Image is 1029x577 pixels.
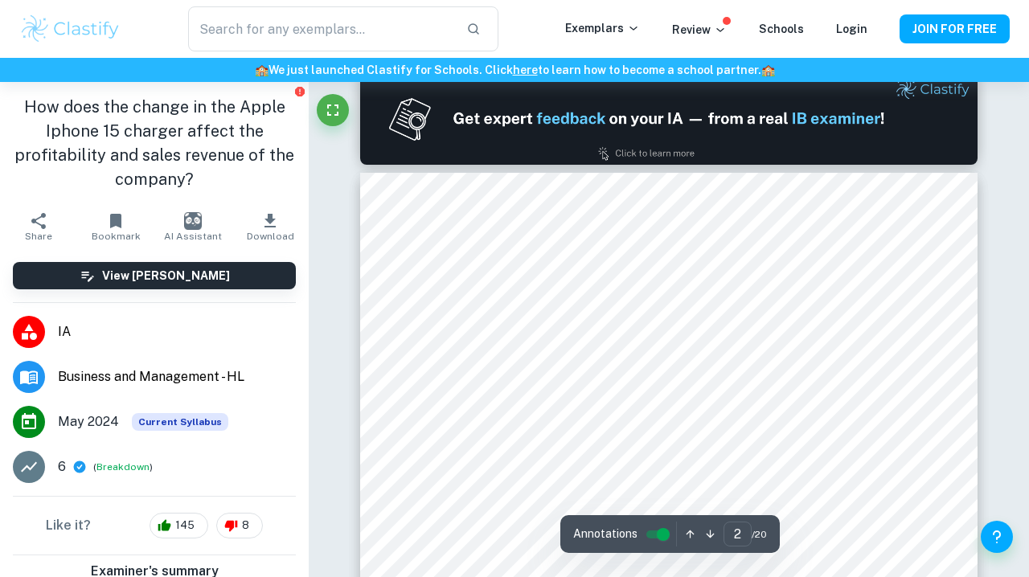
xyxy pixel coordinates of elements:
a: Schools [759,23,804,35]
button: View [PERSON_NAME] [13,262,296,289]
span: 🏫 [255,63,269,76]
span: / 20 [752,527,767,542]
span: IA [58,322,296,342]
span: ( ) [93,460,153,475]
p: Review [672,21,727,39]
button: JOIN FOR FREE [900,14,1010,43]
h6: Like it? [46,516,91,535]
span: Annotations [573,526,637,542]
a: here [513,63,538,76]
span: May 2024 [58,412,119,432]
img: Ad [360,72,978,165]
a: Login [836,23,867,35]
span: Business and Management - HL [58,367,296,387]
span: AI Assistant [164,231,222,242]
div: 8 [216,513,263,538]
h6: We just launched Clastify for Schools. Click to learn how to become a school partner. [3,61,1026,79]
img: AI Assistant [184,212,202,230]
span: 145 [166,518,203,534]
button: Fullscreen [317,94,349,126]
div: This exemplar is based on the current syllabus. Feel free to refer to it for inspiration/ideas wh... [132,413,228,431]
p: 6 [58,457,66,477]
h1: How does the change in the Apple Iphone 15 charger affect the profitability and sales revenue of ... [13,95,296,191]
h6: View [PERSON_NAME] [102,267,230,284]
span: Bookmark [92,231,141,242]
input: Search for any exemplars... [188,6,453,51]
button: Bookmark [77,204,154,249]
button: Help and Feedback [981,521,1013,553]
button: AI Assistant [154,204,232,249]
div: 145 [150,513,208,538]
span: Download [247,231,294,242]
span: Share [25,231,52,242]
button: Download [232,204,309,249]
button: Breakdown [96,460,150,474]
img: Clastify logo [19,13,121,45]
span: Current Syllabus [132,413,228,431]
button: Report issue [293,85,305,97]
span: 🏫 [761,63,775,76]
p: Exemplars [565,19,640,37]
span: 8 [233,518,258,534]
